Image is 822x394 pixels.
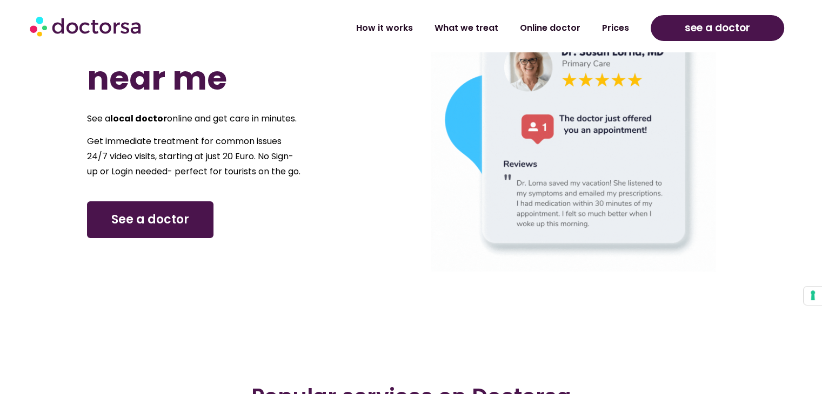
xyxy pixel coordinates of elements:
[87,201,213,238] a: See a doctor
[87,111,301,126] p: See a online and get care in minutes.
[651,15,784,41] a: see a doctor
[136,309,687,324] iframe: Customer reviews powered by Trustpilot
[804,287,822,305] button: Your consent preferences for tracking technologies
[591,16,640,40] a: Prices
[110,112,167,125] strong: local doctor
[217,16,640,40] nav: Menu
[87,15,372,99] h1: Find a Doctor near me
[509,16,591,40] a: Online doctor
[87,135,300,178] span: Get immediate treatment for common issues 24/7 video visits, starting at just 20 Euro. No Sign-up...
[345,16,424,40] a: How it works
[685,19,750,37] span: see a doctor
[111,211,189,228] span: See a doctor
[424,16,509,40] a: What we treat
